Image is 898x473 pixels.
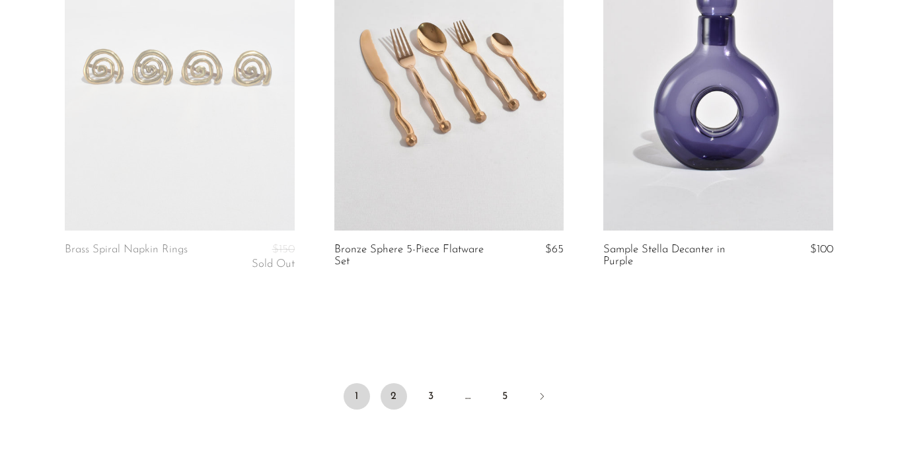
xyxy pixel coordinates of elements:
[252,258,295,270] span: Sold Out
[272,244,295,255] span: $150
[529,383,555,412] a: Next
[545,244,564,255] span: $65
[381,383,407,410] a: 2
[492,383,518,410] a: 5
[810,244,833,255] span: $100
[603,244,756,268] a: Sample Stella Decanter in Purple
[455,383,481,410] span: …
[418,383,444,410] a: 3
[344,383,370,410] span: 1
[334,244,487,268] a: Bronze Sphere 5-Piece Flatware Set
[65,244,188,271] a: Brass Spiral Napkin Rings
